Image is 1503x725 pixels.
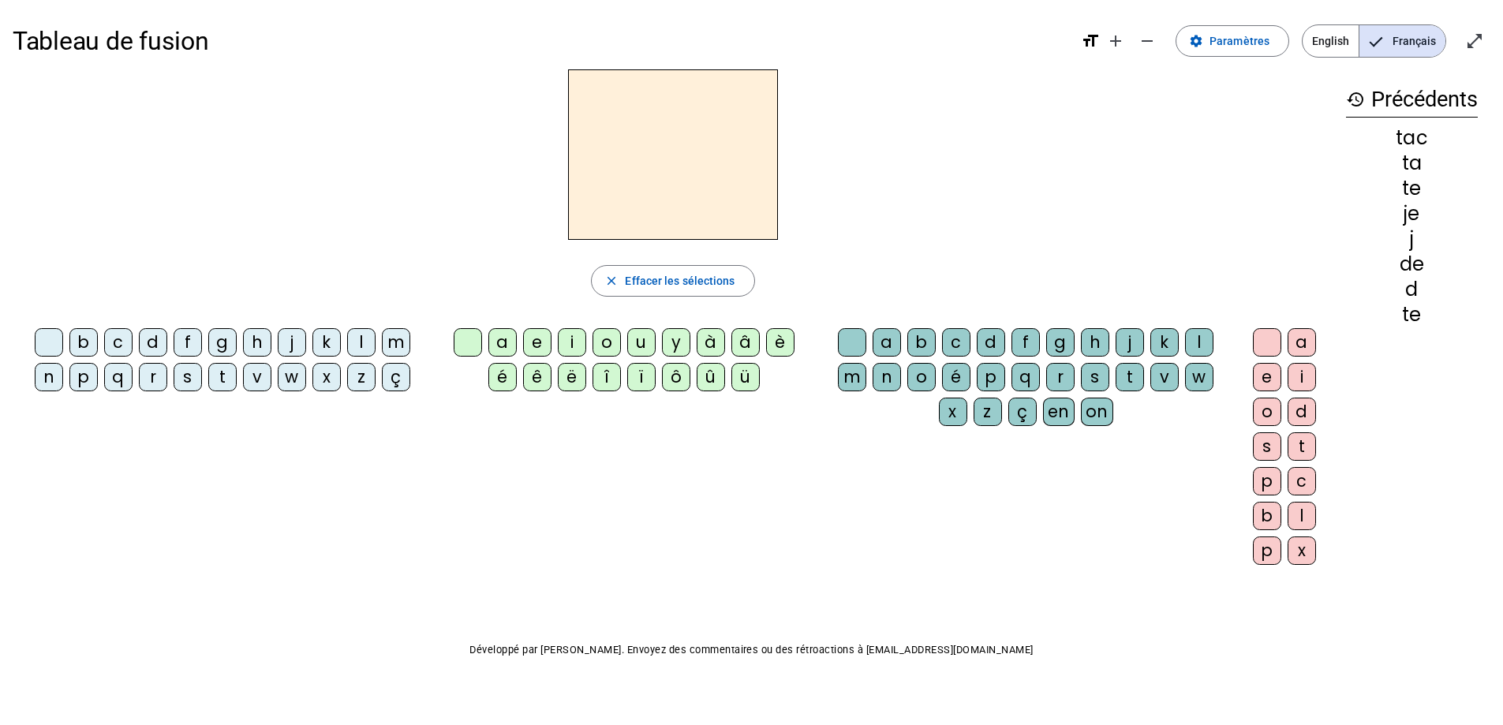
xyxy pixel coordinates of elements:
[1346,280,1478,299] div: d
[1081,398,1113,426] div: on
[1288,432,1316,461] div: t
[174,328,202,357] div: f
[1346,255,1478,274] div: de
[1253,363,1281,391] div: e
[382,328,410,357] div: m
[104,363,133,391] div: q
[347,363,376,391] div: z
[1346,90,1365,109] mat-icon: history
[312,328,341,357] div: k
[974,398,1002,426] div: z
[208,363,237,391] div: t
[1150,363,1179,391] div: v
[1008,398,1037,426] div: ç
[942,328,970,357] div: c
[977,363,1005,391] div: p
[1346,230,1478,249] div: j
[593,328,621,357] div: o
[766,328,794,357] div: è
[13,641,1490,660] p: Développé par [PERSON_NAME]. Envoyez des commentaires ou des rétroactions à [EMAIL_ADDRESS][DOMAI...
[1081,363,1109,391] div: s
[1288,328,1316,357] div: a
[1359,25,1445,57] span: Français
[627,363,656,391] div: ï
[604,274,619,288] mat-icon: close
[278,328,306,357] div: j
[1346,305,1478,324] div: te
[1189,34,1203,48] mat-icon: settings
[1185,363,1213,391] div: w
[558,328,586,357] div: i
[873,328,901,357] div: a
[1253,502,1281,530] div: b
[977,328,1005,357] div: d
[1288,502,1316,530] div: l
[1185,328,1213,357] div: l
[1346,204,1478,223] div: je
[1043,398,1075,426] div: en
[1459,25,1490,57] button: Entrer en plein écran
[1346,154,1478,173] div: ta
[523,363,551,391] div: ê
[907,328,936,357] div: b
[523,328,551,357] div: e
[625,271,735,290] span: Effacer les sélections
[243,328,271,357] div: h
[1210,32,1269,50] span: Paramètres
[1100,25,1131,57] button: Augmenter la taille de la police
[1046,328,1075,357] div: g
[942,363,970,391] div: é
[1176,25,1289,57] button: Paramètres
[1046,363,1075,391] div: r
[1346,129,1478,148] div: tac
[838,363,866,391] div: m
[697,328,725,357] div: à
[312,363,341,391] div: x
[1131,25,1163,57] button: Diminuer la taille de la police
[382,363,410,391] div: ç
[488,328,517,357] div: a
[873,363,901,391] div: n
[1011,328,1040,357] div: f
[907,363,936,391] div: o
[139,328,167,357] div: d
[243,363,271,391] div: v
[1116,363,1144,391] div: t
[1288,467,1316,495] div: c
[1106,32,1125,50] mat-icon: add
[1253,432,1281,461] div: s
[104,328,133,357] div: c
[731,363,760,391] div: ü
[1150,328,1179,357] div: k
[1253,398,1281,426] div: o
[1253,536,1281,565] div: p
[347,328,376,357] div: l
[208,328,237,357] div: g
[731,328,760,357] div: â
[174,363,202,391] div: s
[1288,398,1316,426] div: d
[1138,32,1157,50] mat-icon: remove
[35,363,63,391] div: n
[69,363,98,391] div: p
[1303,25,1359,57] span: English
[1011,363,1040,391] div: q
[13,16,1068,66] h1: Tableau de fusion
[1116,328,1144,357] div: j
[591,265,754,297] button: Effacer les sélections
[1081,328,1109,357] div: h
[939,398,967,426] div: x
[662,328,690,357] div: y
[488,363,517,391] div: é
[69,328,98,357] div: b
[1302,24,1446,58] mat-button-toggle-group: Language selection
[1288,536,1316,565] div: x
[278,363,306,391] div: w
[139,363,167,391] div: r
[1346,82,1478,118] h3: Précédents
[1081,32,1100,50] mat-icon: format_size
[1465,32,1484,50] mat-icon: open_in_full
[1253,467,1281,495] div: p
[662,363,690,391] div: ô
[627,328,656,357] div: u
